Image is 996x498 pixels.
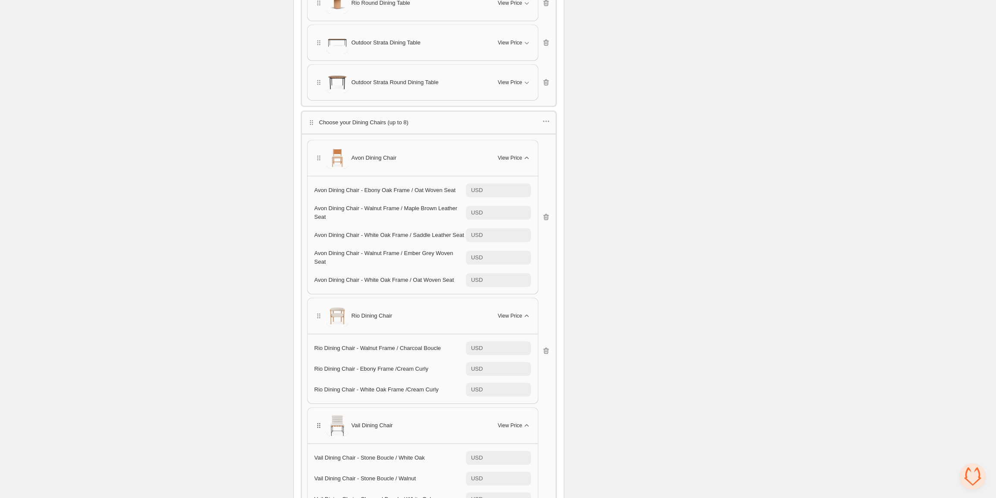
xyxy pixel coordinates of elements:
div: USD [471,276,483,284]
p: Choose your Dining Chairs (up to 8) [319,118,408,127]
span: Rio Dining Chair [352,312,393,320]
div: USD [471,344,483,353]
span: View Price [498,154,522,161]
span: Avon Dining Chair - Walnut Frame / Maple Brown Leather Seat [314,205,458,220]
span: Vail Dining Chair - Stone Boucle / White Oak [314,454,425,461]
img: Outdoor Strata Round Dining Table [327,69,348,96]
div: USD [471,186,483,195]
span: Avon Dining Chair [352,154,397,162]
div: USD [471,231,483,240]
span: View Price [498,39,522,46]
span: Vail Dining Chair [352,421,393,430]
span: Outdoor Strata Dining Table [352,38,421,47]
img: Avon Dining Chair [327,145,348,172]
button: View Price [493,309,536,323]
a: Open chat [960,463,986,489]
button: View Price [493,151,536,165]
div: USD [471,454,483,462]
span: Rio Dining Chair - White Oak Frame /Cream Curly [314,386,439,393]
span: View Price [498,312,522,319]
span: Avon Dining Chair - Ebony Oak Frame / Oat Woven Seat [314,187,456,193]
span: Avon Dining Chair - White Oak Frame / Saddle Leather Seat [314,232,464,238]
span: Avon Dining Chair - White Oak Frame / Oat Woven Seat [314,277,454,283]
img: Outdoor Strata Dining Table [327,29,348,57]
div: USD [471,208,483,217]
span: Outdoor Strata Round Dining Table [352,78,439,87]
button: View Price [493,419,536,432]
div: USD [471,253,483,262]
div: USD [471,385,483,394]
img: Rio Dining Chair [327,303,348,330]
div: USD [471,474,483,483]
span: View Price [498,79,522,86]
button: View Price [493,76,536,89]
span: Rio Dining Chair - Ebony Frame /Cream Curly [314,366,428,372]
span: Vail Dining Chair - Stone Boucle / Walnut [314,475,416,482]
button: View Price [493,36,536,50]
div: USD [471,365,483,373]
span: View Price [498,422,522,429]
span: Rio Dining Chair - Walnut Frame / Charcoal Boucle [314,345,441,351]
span: Avon Dining Chair - Walnut Frame / Ember Grey Woven Seat [314,250,453,265]
img: Vail Dining Chair [327,412,348,439]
